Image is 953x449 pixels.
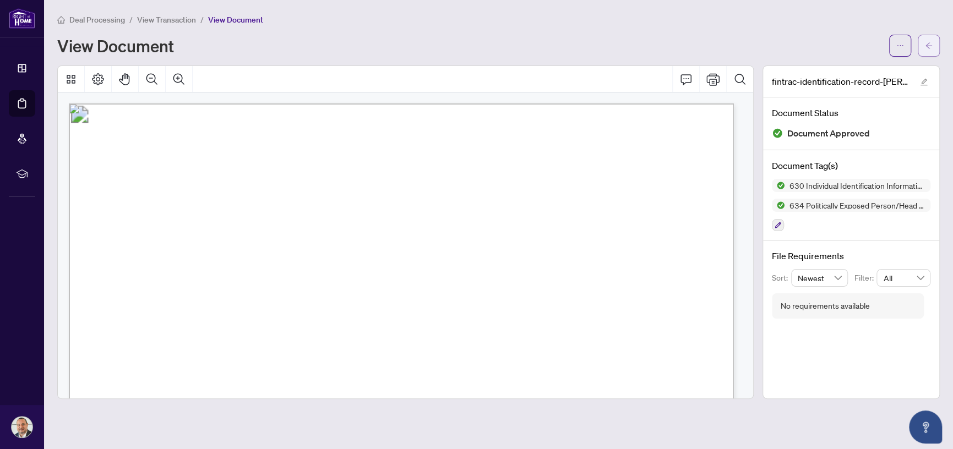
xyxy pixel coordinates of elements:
div: No requirements available [781,300,870,312]
h1: View Document [57,37,174,54]
img: Status Icon [772,179,785,192]
img: Status Icon [772,199,785,212]
img: logo [9,8,35,29]
span: fintrac-identification-record-[PERSON_NAME]-20250418-133247.pdf [772,75,910,88]
h4: Document Tag(s) [772,159,930,172]
span: Newest [798,270,842,286]
span: Deal Processing [69,15,125,25]
img: Profile Icon [12,417,32,437]
h4: Document Status [772,106,930,119]
span: 630 Individual Identification Information Record [785,182,930,189]
span: View Document [208,15,263,25]
li: / [200,13,204,26]
li: / [129,13,133,26]
span: arrow-left [925,42,933,50]
span: All [883,270,924,286]
span: home [57,16,65,24]
button: Open asap [909,410,942,443]
h4: File Requirements [772,249,930,262]
img: Document Status [772,128,783,139]
span: View Transaction [137,15,196,25]
span: edit [920,78,928,86]
span: ellipsis [896,42,904,50]
span: 634 Politically Exposed Person/Head of International Organization Checklist/Record [785,201,930,209]
p: Sort: [772,272,791,284]
p: Filter: [854,272,876,284]
span: Document Approved [787,126,870,141]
